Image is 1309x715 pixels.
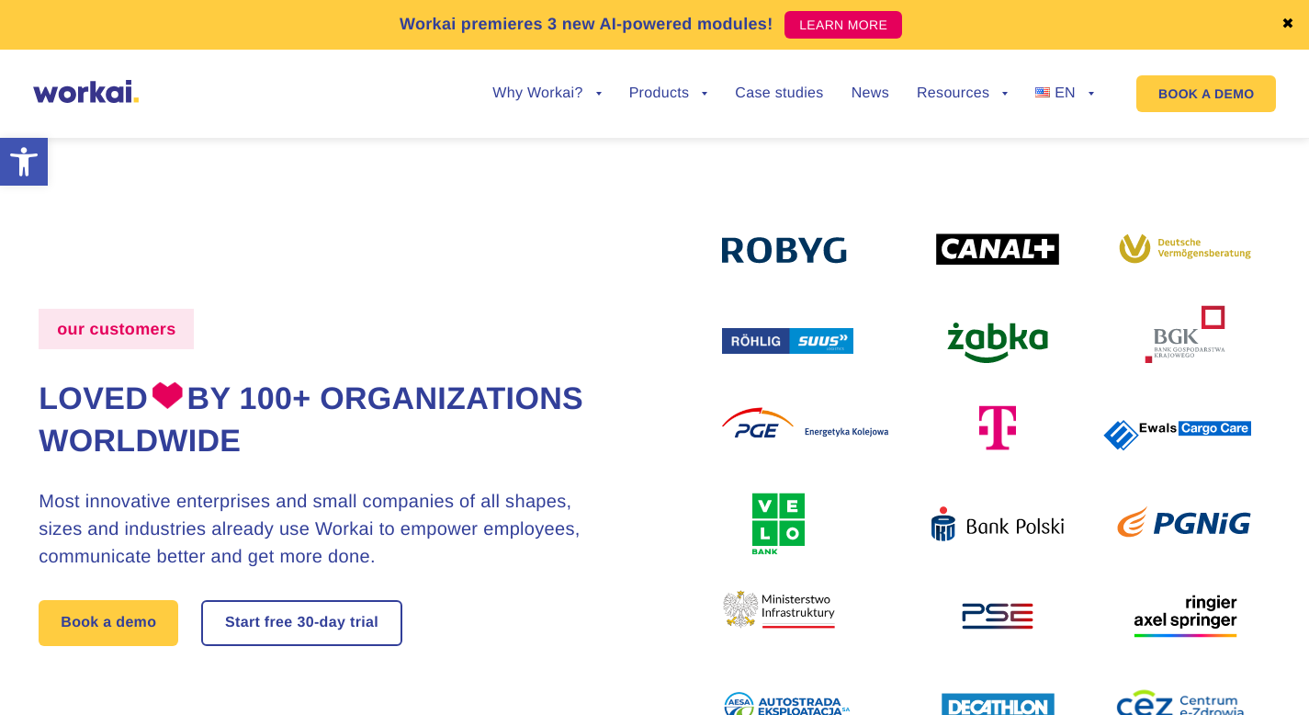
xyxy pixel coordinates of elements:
[297,616,345,630] i: 30-day
[39,309,194,349] label: our customers
[784,11,902,39] a: LEARN MORE
[1281,17,1294,32] a: ✖
[735,86,823,101] a: Case studies
[1055,85,1076,101] span: EN
[39,600,178,646] a: Book a demo
[492,86,601,101] a: Why Workai?
[400,12,773,37] p: Workai premieres 3 new AI-powered modules!
[203,602,401,644] a: Start free30-daytrial
[1136,75,1276,112] a: BOOK A DEMO
[629,86,708,101] a: Products
[39,379,605,463] h1: Loved by 100+ organizations worldwide
[917,86,1008,101] a: Resources
[39,488,605,571] h3: Most innovative enterprises and small companies of all shapes, sizes and industries already use W...
[152,381,183,409] img: heart.png
[852,86,889,101] a: News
